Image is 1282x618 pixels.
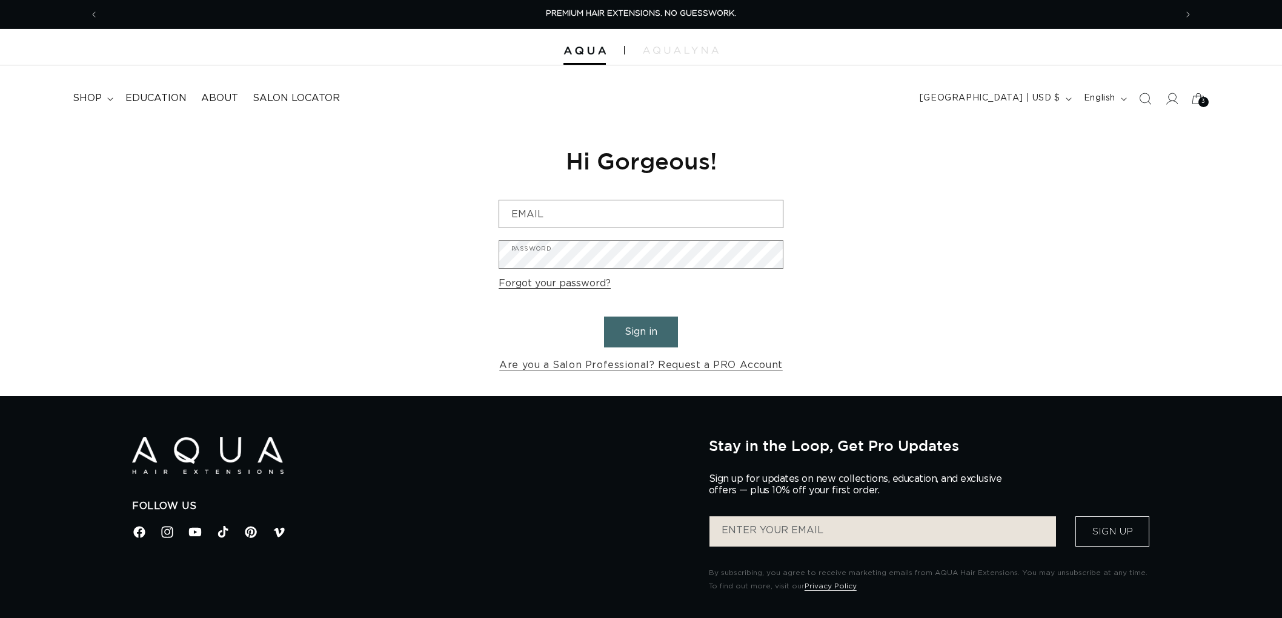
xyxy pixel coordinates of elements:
[499,357,783,374] a: Are you a Salon Professional? Request a PRO Account
[194,85,245,112] a: About
[1221,560,1282,618] iframe: Chat Widget
[709,516,1056,547] input: ENTER YOUR EMAIL
[604,317,678,347] button: Sign in
[125,92,187,105] span: Education
[563,47,606,55] img: Aqua Hair Extensions
[245,85,347,112] a: Salon Locator
[1175,3,1201,26] button: Next announcement
[1132,85,1158,112] summary: Search
[709,567,1150,593] p: By subscribing, you agree to receive marketing emails from AQUA Hair Extensions. You may unsubscr...
[1075,516,1149,547] button: Sign Up
[201,92,238,105] span: About
[912,87,1077,110] button: [GEOGRAPHIC_DATA] | USD $
[805,582,857,590] a: Privacy Policy
[709,437,1150,454] h2: Stay in the Loop, Get Pro Updates
[643,47,719,54] img: aqualyna.com
[920,92,1060,105] span: [GEOGRAPHIC_DATA] | USD $
[81,3,107,26] button: Previous announcement
[499,146,783,176] h1: Hi Gorgeous!
[132,437,284,474] img: Aqua Hair Extensions
[65,85,118,112] summary: shop
[709,473,1012,496] p: Sign up for updates on new collections, education, and exclusive offers — plus 10% off your first...
[118,85,194,112] a: Education
[73,92,102,105] span: shop
[499,200,783,228] input: Email
[546,10,736,18] span: PREMIUM HAIR EXTENSIONS. NO GUESSWORK.
[499,275,611,292] a: Forgot your password?
[1077,87,1132,110] button: English
[132,500,691,513] h2: Follow Us
[1201,97,1206,107] span: 3
[1084,92,1115,105] span: English
[253,92,340,105] span: Salon Locator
